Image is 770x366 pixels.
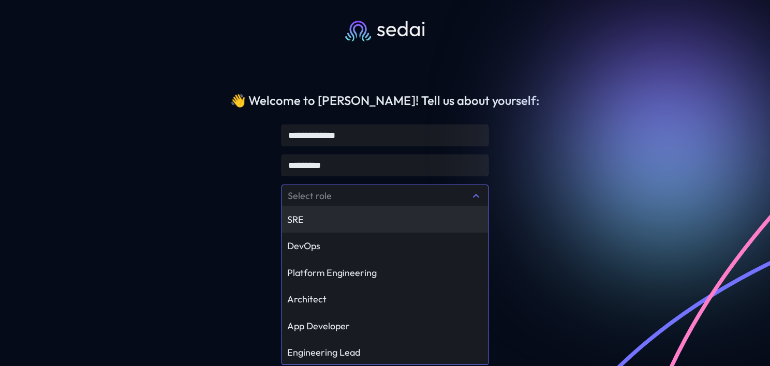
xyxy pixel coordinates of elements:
div: App Developer [287,320,483,332]
div: SRE [287,213,483,225]
div: Select role [288,190,470,202]
div: Engineering Lead [287,346,483,358]
div: Platform Engineering [287,267,483,279]
div: DevOps [287,240,483,252]
div: Architect [287,293,483,305]
div: 👋 Welcome to [PERSON_NAME]! Tell us about yourself: [230,93,540,108]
